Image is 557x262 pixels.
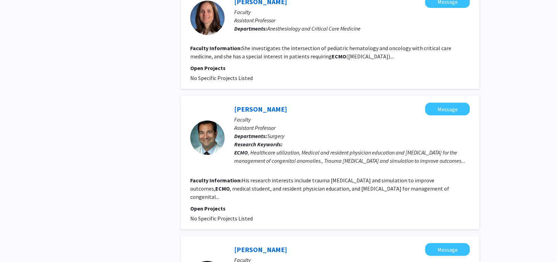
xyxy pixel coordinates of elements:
[234,115,470,124] p: Faculty
[215,185,230,192] b: ECMO
[190,64,470,72] p: Open Projects
[234,124,470,132] p: Assistant Professor
[234,148,470,165] div: , Healthcare utilization, Medical and resident physician education and [MEDICAL_DATA] for the man...
[234,245,287,254] a: [PERSON_NAME]
[234,8,470,16] p: Faculty
[332,53,346,60] b: ECMO
[190,75,253,81] span: No Specific Projects Listed
[234,25,267,32] b: Departments:
[267,25,361,32] span: Anesthesiology and Critical Care Medicine
[234,149,248,156] b: ECMO
[234,16,470,24] p: Assistant Professor
[267,133,284,139] span: Surgery
[234,105,287,113] a: [PERSON_NAME]
[425,103,470,115] button: Message Clint Cappiello
[234,141,283,148] b: Research Keywords:
[190,204,470,213] p: Open Projects
[190,45,451,60] fg-read-more: She investigates the intersection of pediatric hematology and oncology with critical care medicin...
[190,177,242,184] b: Faculty Information:
[234,133,267,139] b: Departments:
[425,243,470,256] button: Message Derek Ng
[190,45,242,52] b: Faculty Information:
[190,177,449,200] fg-read-more: His research interests include trauma [MEDICAL_DATA] and simulation to improve outcomes, , medica...
[5,231,29,257] iframe: Chat
[190,215,253,222] span: No Specific Projects Listed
